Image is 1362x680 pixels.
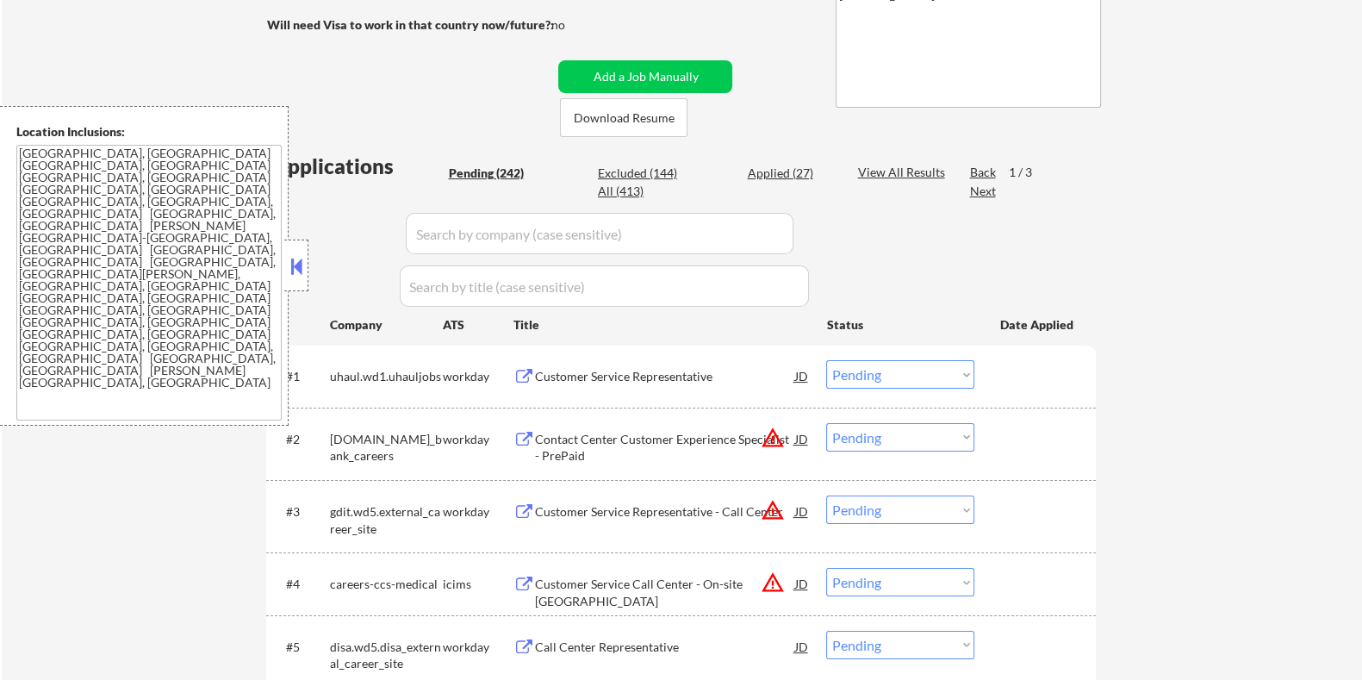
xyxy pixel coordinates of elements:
[760,498,784,522] button: warning_amber
[329,576,442,593] div: careers-ccs-medical
[16,123,282,140] div: Location Inclusions:
[999,316,1075,334] div: Date Applied
[513,316,810,334] div: Title
[442,368,513,385] div: workday
[760,426,784,450] button: warning_amber
[329,503,442,537] div: gdit.wd5.external_career_site
[406,213,793,254] input: Search by company (case sensitive)
[793,360,810,391] div: JD
[598,165,684,182] div: Excluded (144)
[793,423,810,454] div: JD
[826,309,974,340] div: Status
[266,17,553,32] strong: Will need Visa to work in that country now/future?:
[760,571,784,595] button: warning_amber
[442,316,513,334] div: ATS
[534,503,794,521] div: Customer Service Representative - Call Center
[442,431,513,448] div: workday
[285,576,315,593] div: #4
[448,165,534,182] div: Pending (242)
[329,639,442,672] div: disa.wd5.disa_external_career_site
[329,316,442,334] div: Company
[285,503,315,521] div: #3
[271,156,442,177] div: Applications
[534,368,794,385] div: Customer Service Representative
[534,576,794,609] div: Customer Service Call Center - On-site [GEOGRAPHIC_DATA]
[793,568,810,599] div: JD
[442,576,513,593] div: icims
[969,164,997,181] div: Back
[442,503,513,521] div: workday
[400,265,809,307] input: Search by title (case sensitive)
[329,368,442,385] div: uhaul.wd1.uhauljobs
[560,98,687,137] button: Download Resume
[285,431,315,448] div: #2
[598,183,684,200] div: All (413)
[1008,164,1048,181] div: 1 / 3
[285,639,315,656] div: #5
[550,16,600,34] div: no
[329,431,442,465] div: [DOMAIN_NAME]_bank_careers
[793,631,810,662] div: JD
[534,431,794,465] div: Contact Center Customer Experience Specialist - PrePaid
[857,164,949,181] div: View All Results
[534,639,794,656] div: Call Center Representative
[558,60,732,93] button: Add a Job Manually
[793,496,810,527] div: JD
[969,183,997,200] div: Next
[442,639,513,656] div: workday
[747,165,833,182] div: Applied (27)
